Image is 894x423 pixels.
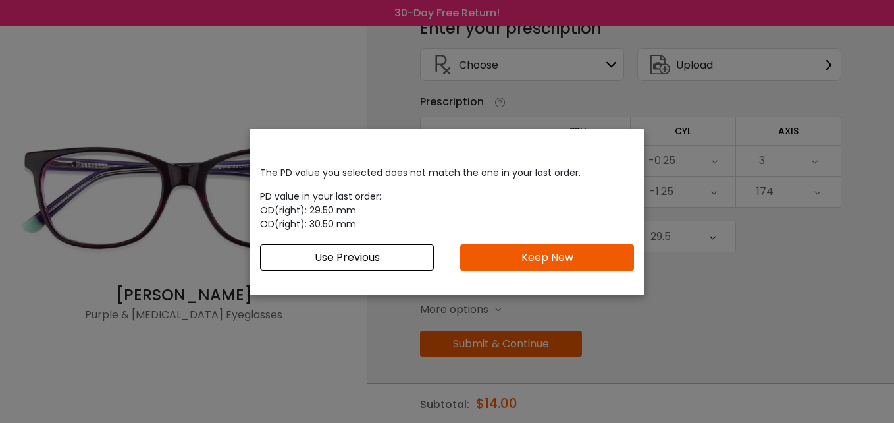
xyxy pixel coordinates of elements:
[260,204,634,217] div: OD(right): 29.50 mm
[260,217,634,231] div: OD(right): 30.50 mm
[260,190,634,204] div: PD value in your last order:
[260,166,634,231] div: The PD value you selected does not match the one in your last order.
[460,244,634,271] button: Keep New
[260,244,434,271] button: Use Previous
